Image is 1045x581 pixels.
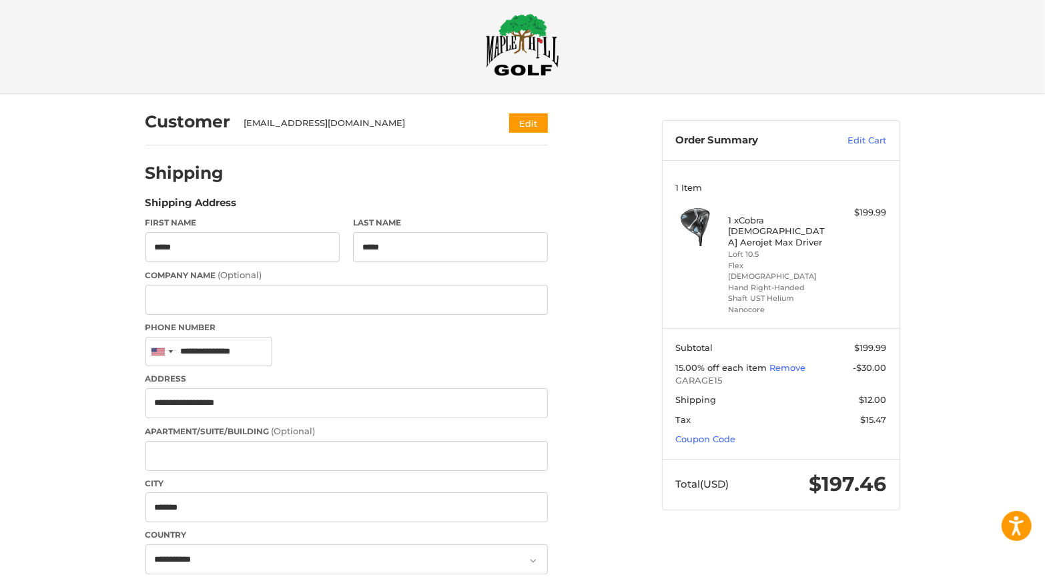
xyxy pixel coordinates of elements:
label: City [145,478,548,490]
a: Edit Cart [819,134,886,147]
h3: 1 Item [675,182,886,193]
label: Address [145,373,548,385]
span: $15.47 [860,414,886,425]
label: Phone Number [145,322,548,334]
button: Edit [509,113,548,133]
div: $199.99 [833,206,886,219]
a: Coupon Code [675,434,735,444]
span: $12.00 [859,394,886,405]
label: First Name [145,217,340,229]
a: Remove [769,362,805,373]
li: Hand Right-Handed [728,282,830,294]
span: $197.46 [809,472,886,496]
label: Last Name [353,217,548,229]
small: (Optional) [272,426,316,436]
div: [EMAIL_ADDRESS][DOMAIN_NAME] [244,117,483,130]
li: Loft 10.5 [728,249,830,260]
label: Country [145,529,548,541]
li: Shaft UST Helium Nanocore [728,293,830,315]
img: Maple Hill Golf [486,13,559,76]
h4: 1 x Cobra [DEMOGRAPHIC_DATA] Aerojet Max Driver [728,215,830,247]
small: (Optional) [218,269,262,280]
span: Subtotal [675,342,713,353]
div: United States: +1 [146,338,177,366]
h3: Order Summary [675,134,819,147]
span: Total (USD) [675,478,729,490]
h2: Customer [145,111,231,132]
span: GARAGE15 [675,374,886,388]
span: 15.00% off each item [675,362,769,373]
span: Shipping [675,394,716,405]
span: $199.99 [854,342,886,353]
li: Flex [DEMOGRAPHIC_DATA] [728,260,830,282]
span: Tax [675,414,691,425]
label: Apartment/Suite/Building [145,425,548,438]
legend: Shipping Address [145,195,237,217]
span: -$30.00 [853,362,886,373]
h2: Shipping [145,163,224,183]
label: Company Name [145,269,548,282]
